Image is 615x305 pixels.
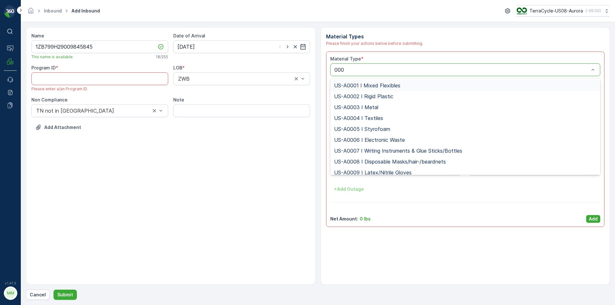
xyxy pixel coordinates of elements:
label: LOB [173,65,182,70]
span: First Weight : [5,126,36,132]
span: US-A0006 I Electronic Waste [334,137,405,143]
button: Add [586,215,600,223]
label: Note [173,97,184,102]
span: Material Type : [5,137,39,142]
p: + Add Outage [334,186,364,192]
p: Submit [57,292,73,298]
span: US-A0008 I Disposable Masks/hair-/beardnets [334,159,446,165]
a: Inbound [44,8,62,13]
label: Date of Arrival [173,33,205,38]
a: Homepage [27,10,34,15]
button: MM [4,286,17,300]
span: 0 lbs [36,158,47,163]
p: 9622041730000000000000690353112389 [250,5,364,13]
input: dd/mm/yyyy [173,40,310,53]
label: Material Type [330,56,361,61]
p: TerraCycle-US08-Aurora [529,8,583,14]
label: Program ID [31,65,56,70]
button: TerraCycle-US08-Aurora(-05:00) [517,5,610,17]
label: Non Compliance [31,97,68,102]
span: [DATE] [34,116,49,121]
span: Net Amount : [5,147,36,153]
span: US-A0001 I Mixed Flexibles [334,83,400,88]
span: Please enter a/an Program ID. [31,86,88,92]
span: 0 lbs [36,147,46,153]
span: 9622041730000000000000690353112389 [21,105,116,110]
span: US-A0003 I Metal [334,104,378,110]
p: Cancel [30,292,46,298]
img: logo [4,5,17,18]
span: This name is available [31,54,73,60]
div: MM [5,288,16,298]
p: Net Amount : [330,216,358,222]
p: 0 lbs [360,216,371,222]
span: Add Inbound [70,8,101,14]
button: +Add Outage [330,184,368,194]
span: v 1.47.3 [4,281,17,285]
span: Last Weight : [5,158,36,163]
p: Add [589,216,598,222]
button: Upload File [31,122,85,132]
span: US-PI0010 I All In One [39,137,87,142]
button: Cancel [26,290,50,300]
span: Arrive Date : [5,116,34,121]
p: Material Types [326,33,605,40]
span: US-A0004 I Textiles [334,115,383,121]
img: image_ci7OI47.png [517,7,527,14]
span: Name : [5,105,21,110]
label: Name [31,33,44,38]
p: Add Attachment [44,124,81,131]
span: 0 lbs [36,126,47,132]
div: Please finish your actions below before submitting. [326,40,605,46]
button: Submit [53,290,77,300]
p: ( -05:00 ) [586,8,601,13]
p: 18 / 255 [156,54,168,60]
span: US-A0005 I Styrofoam [334,126,390,132]
span: US-A0002 I Rigid Plastic [334,93,393,99]
span: US-A0007 I Writing Instruments & Glue Sticks/Bottles [334,148,462,154]
span: US-A0009 I Latex/Nitrile Gloves [334,170,412,175]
